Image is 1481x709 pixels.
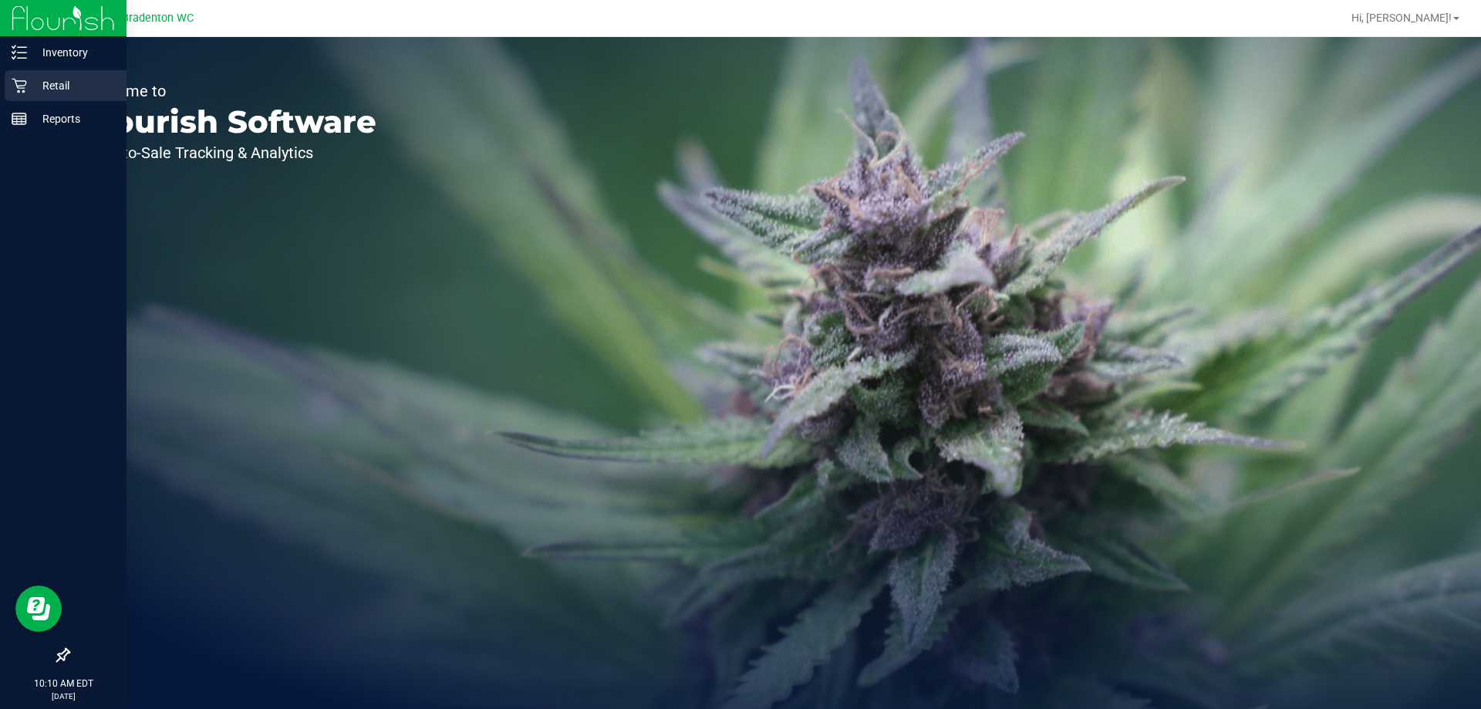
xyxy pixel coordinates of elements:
[1351,12,1452,24] span: Hi, [PERSON_NAME]!
[15,586,62,632] iframe: Resource center
[83,106,376,137] p: Flourish Software
[83,145,376,160] p: Seed-to-Sale Tracking & Analytics
[12,45,27,60] inline-svg: Inventory
[27,43,120,62] p: Inventory
[27,76,120,95] p: Retail
[12,111,27,127] inline-svg: Reports
[122,12,194,25] span: Bradenton WC
[27,110,120,128] p: Reports
[12,78,27,93] inline-svg: Retail
[7,690,120,702] p: [DATE]
[7,677,120,690] p: 10:10 AM EDT
[83,83,376,99] p: Welcome to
